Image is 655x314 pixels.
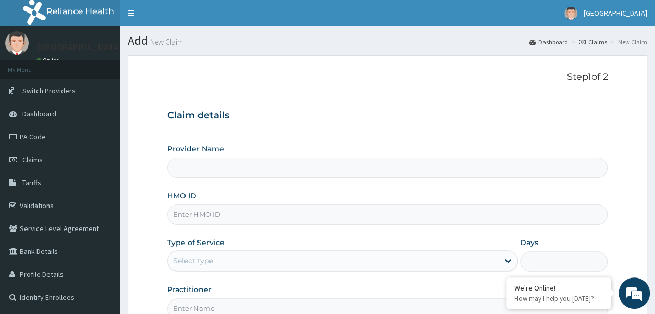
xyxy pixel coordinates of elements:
input: Enter HMO ID [167,204,608,225]
label: Provider Name [167,143,224,154]
h3: Claim details [167,110,608,122]
p: [GEOGRAPHIC_DATA] [36,42,122,52]
span: Claims [22,155,43,164]
label: Practitioner [167,284,212,295]
p: Step 1 of 2 [167,71,608,83]
a: Online [36,57,61,64]
div: Select type [173,256,213,266]
span: Switch Providers [22,86,76,95]
label: Type of Service [167,237,225,248]
li: New Claim [608,38,647,46]
label: HMO ID [167,190,196,201]
img: User Image [564,7,577,20]
span: Tariffs [22,178,41,187]
p: How may I help you today? [514,294,603,303]
small: New Claim [148,38,183,46]
img: User Image [5,31,29,55]
a: Claims [579,38,607,46]
div: We're Online! [514,283,603,293]
span: [GEOGRAPHIC_DATA] [584,8,647,18]
span: Dashboard [22,109,56,118]
h1: Add [128,34,647,47]
label: Days [520,237,538,248]
a: Dashboard [529,38,568,46]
